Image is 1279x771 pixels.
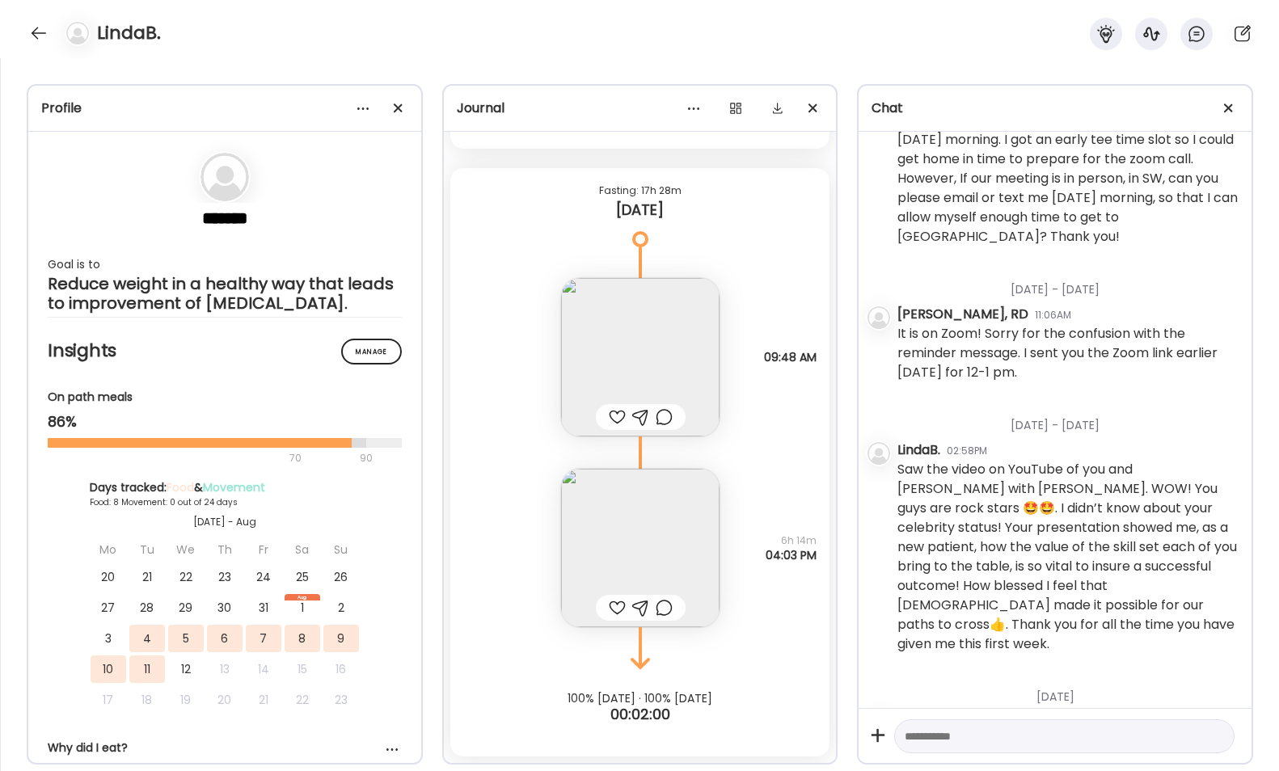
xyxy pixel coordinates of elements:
div: 10 [91,655,126,683]
div: [DATE] [897,669,1239,712]
div: 23 [323,686,359,714]
span: 09:48 AM [764,350,817,364]
div: Fr [246,536,281,563]
div: [DATE] [463,200,817,220]
div: [DATE] - [DATE] [897,262,1239,305]
img: bg-avatar-default.svg [201,153,249,201]
div: Mo [91,536,126,563]
div: Profile [41,99,408,118]
div: 18 [129,686,165,714]
div: Tu [129,536,165,563]
div: We [168,536,204,563]
div: [DATE] - [DATE] [897,398,1239,440]
div: 86% [48,412,402,432]
div: 7 [246,625,281,652]
div: 30 [207,594,243,621]
div: Fasting: 17h 28m [463,181,817,200]
div: It is on Zoom! Sorry for the confusion with the reminder message. I sent you the Zoom link earlie... [897,324,1239,382]
div: 26 [323,563,359,591]
div: 11:06AM [1035,308,1071,322]
div: 29 [168,594,204,621]
img: bg-avatar-default.svg [867,306,890,329]
div: 11 [129,655,165,683]
div: 8 [285,625,320,652]
div: 02:58PM [947,444,987,458]
div: 16 [323,655,359,683]
div: 1 [285,594,320,621]
span: Movement [203,479,265,495]
div: 21 [129,563,165,591]
div: Su [323,536,359,563]
div: 00:02:00 [444,705,837,724]
img: bg-avatar-default.svg [867,442,890,465]
div: 25 [285,563,320,591]
div: 3 [91,625,126,652]
div: 100% [DATE] · 100% [DATE] [444,692,837,705]
div: [DATE] - Aug [90,515,360,529]
div: [PERSON_NAME], RD [897,305,1028,324]
div: 31 [246,594,281,621]
div: 20 [207,686,243,714]
div: 22 [285,686,320,714]
div: 23 [207,563,243,591]
div: 20 [91,563,126,591]
div: 19 [168,686,204,714]
h4: LindaB. [97,20,161,46]
div: Aug [285,594,320,600]
span: Food [167,479,194,495]
div: Journal [457,99,824,118]
img: images%2FrYmowKdd3sNiGaVUJ532DWvZ6YJ3%2FD0yeDLoOChHgxMS432yy%2FX7KBv768GQTmbYh6XAND_240 [561,278,720,436]
div: 9 [323,625,359,652]
div: On path meals [48,389,402,406]
img: bg-avatar-default.svg [66,22,89,44]
div: Th [207,536,243,563]
div: 15 [285,655,320,683]
div: LindaB. [897,440,940,460]
div: Food: 8 Movement: 0 out of 24 days [90,496,360,508]
div: 5 [168,625,204,652]
div: 2 [323,594,359,621]
span: 04:03 PM [766,548,817,562]
div: 6 [207,625,243,652]
img: images%2FrYmowKdd3sNiGaVUJ532DWvZ6YJ3%2Fc5pZUEEuquCQckieC0jP%2FLpQUksMBDDmAlhNOsYo7_240 [561,469,720,627]
span: 6h 14m [766,533,817,548]
div: 22 [168,563,204,591]
div: 90 [358,449,374,468]
div: Why did I eat? [48,739,402,756]
div: Goal is to [48,255,402,274]
h2: Insights [48,339,402,363]
div: 70 [48,449,355,468]
div: 17 [91,686,126,714]
div: 28 [129,594,165,621]
div: Manage [341,339,402,364]
div: 27 [91,594,126,621]
div: Days tracked: & [90,479,360,496]
div: 14 [246,655,281,683]
div: Chat [872,99,1239,118]
div: Saw the video on YouTube of you and [PERSON_NAME] with [PERSON_NAME]. WOW! You guys are rock star... [897,460,1239,654]
div: 12 [168,655,204,683]
div: 13 [207,655,243,683]
div: 21 [246,686,281,714]
div: Reduce weight in a healthy way that leads to improvement of [MEDICAL_DATA]. [48,274,402,313]
div: 4 [129,625,165,652]
div: Sa [285,536,320,563]
div: 24 [246,563,281,591]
